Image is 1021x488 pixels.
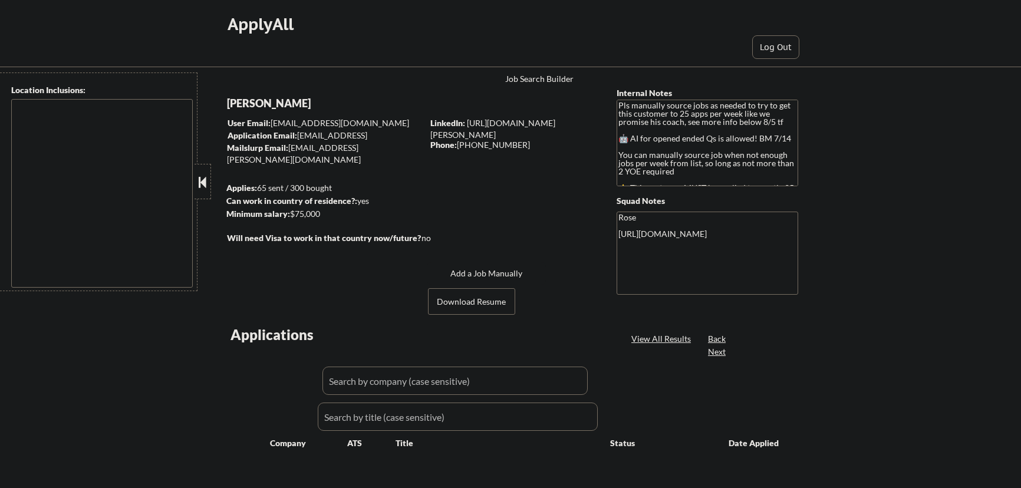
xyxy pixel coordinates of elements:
[428,288,515,315] button: Download Resume
[430,118,555,140] a: [URL][DOMAIN_NAME][PERSON_NAME]
[430,140,457,150] strong: Phone:
[226,208,423,220] div: $75,000
[226,196,357,206] strong: Can work in country of residence?:
[427,262,546,285] button: Add a Job Manually
[631,333,694,345] div: View All Results
[227,143,288,153] strong: Mailslurp Email:
[226,182,423,194] div: 65 sent / 300 bought
[228,130,423,153] div: [EMAIL_ADDRESS][DOMAIN_NAME]
[227,233,423,243] strong: Will need Visa to work in that country now/future?:
[729,437,780,449] div: Date Applied
[226,195,419,207] div: yes
[11,84,193,96] div: Location Inclusions:
[430,118,465,128] strong: LinkedIn:
[322,367,588,395] input: Search by company (case sensitive)
[228,130,297,140] strong: Application Email:
[228,14,297,34] div: ApplyAll
[421,232,455,244] div: no
[617,195,798,207] div: Squad Notes
[505,75,574,83] div: Job Search Builder
[430,139,597,151] div: [PHONE_NUMBER]
[318,403,598,431] input: Search by title (case sensitive)
[226,183,257,193] strong: Applies:
[230,328,347,342] div: Applications
[708,346,727,358] div: Next
[228,117,423,129] div: [EMAIL_ADDRESS][DOMAIN_NAME]
[227,142,423,165] div: [EMAIL_ADDRESS][PERSON_NAME][DOMAIN_NAME]
[228,118,271,128] strong: User Email:
[227,96,469,111] div: [PERSON_NAME]
[617,87,798,99] div: Internal Notes
[752,35,799,59] button: Log Out
[270,437,347,449] div: Company
[610,432,712,453] div: Status
[708,333,727,345] div: Back
[226,209,290,219] strong: Minimum salary:
[347,437,396,449] div: ATS
[396,437,599,449] div: Title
